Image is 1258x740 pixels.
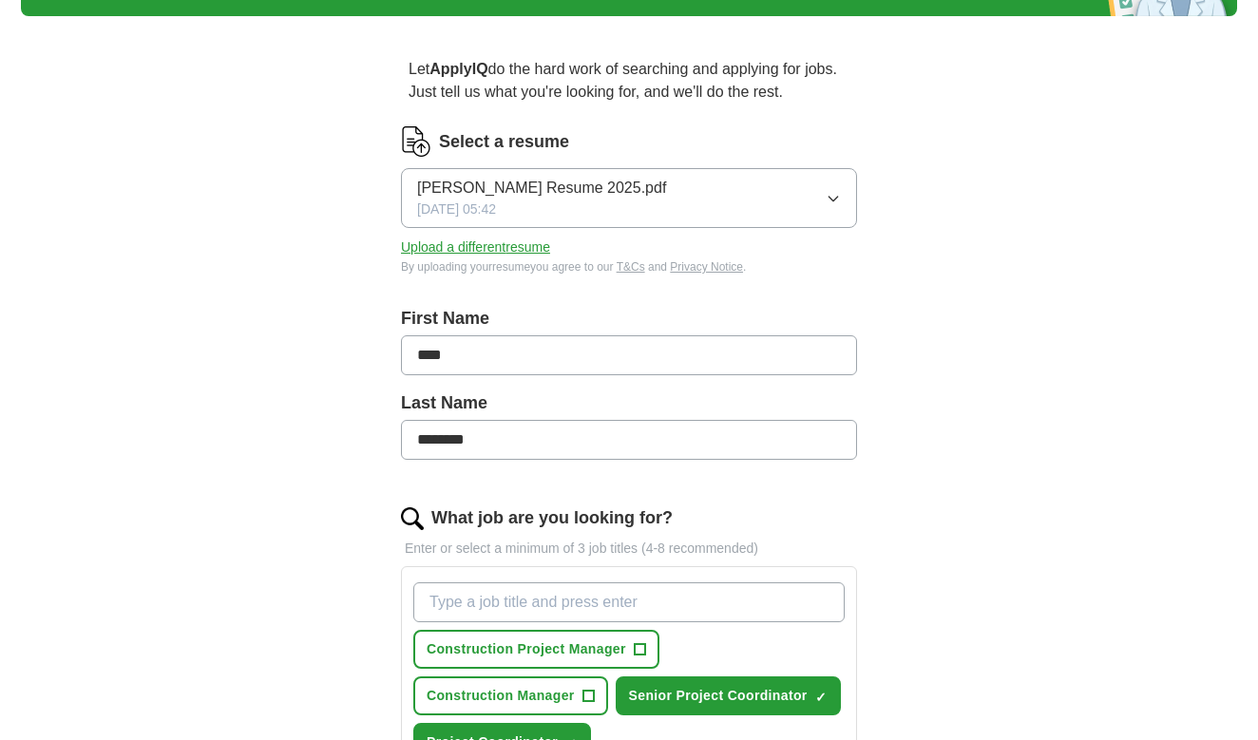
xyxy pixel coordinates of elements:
input: Type a job title and press enter [413,582,845,622]
span: [PERSON_NAME] Resume 2025.pdf [417,177,666,199]
span: Construction Manager [427,686,575,706]
button: Construction Project Manager [413,630,659,669]
button: Construction Manager [413,676,608,715]
span: [DATE] 05:42 [417,199,496,219]
label: First Name [401,306,857,332]
a: T&Cs [617,260,645,274]
span: Senior Project Coordinator [629,686,808,706]
div: By uploading your resume you agree to our and . [401,258,857,275]
button: Senior Project Coordinator✓ [616,676,841,715]
a: Privacy Notice [670,260,743,274]
label: Last Name [401,390,857,416]
img: CV Icon [401,126,431,157]
strong: ApplyIQ [429,61,487,77]
label: Select a resume [439,129,569,155]
span: Construction Project Manager [427,639,626,659]
button: [PERSON_NAME] Resume 2025.pdf[DATE] 05:42 [401,168,857,228]
img: search.png [401,507,424,530]
p: Enter or select a minimum of 3 job titles (4-8 recommended) [401,539,857,559]
span: ✓ [815,690,827,705]
label: What job are you looking for? [431,505,673,531]
button: Upload a differentresume [401,237,550,257]
p: Let do the hard work of searching and applying for jobs. Just tell us what you're looking for, an... [401,50,857,111]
